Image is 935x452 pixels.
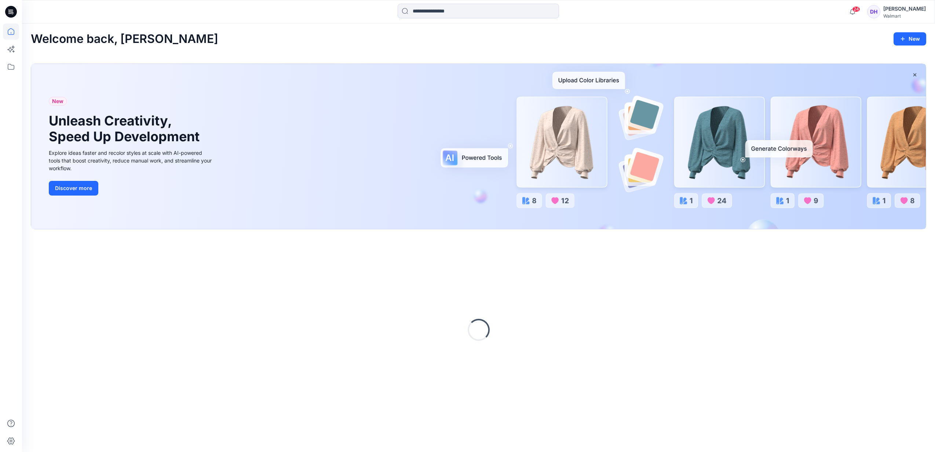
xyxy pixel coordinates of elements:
button: Discover more [49,181,98,196]
span: 24 [852,6,860,12]
button: New [894,32,926,45]
div: [PERSON_NAME] [883,4,926,13]
h1: Unleash Creativity, Speed Up Development [49,113,203,145]
div: Explore ideas faster and recolor styles at scale with AI-powered tools that boost creativity, red... [49,149,214,172]
h2: Welcome back, [PERSON_NAME] [31,32,218,46]
a: Discover more [49,181,214,196]
span: New [52,97,63,106]
div: Walmart [883,13,926,19]
div: DH [867,5,880,18]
